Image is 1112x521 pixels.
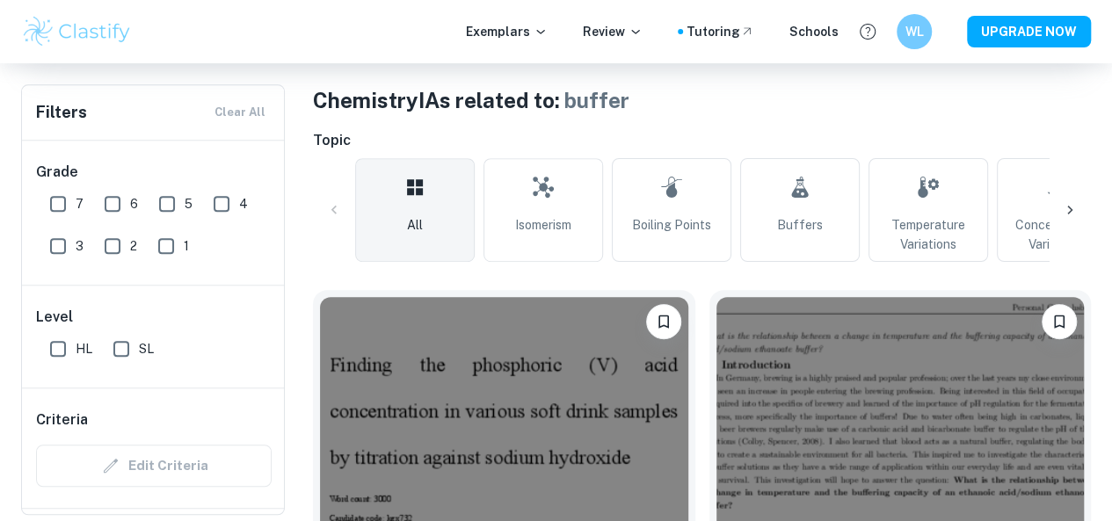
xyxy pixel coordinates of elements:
button: Help and Feedback [853,17,883,47]
h6: Criteria [36,409,88,431]
h6: WL [905,22,925,41]
button: Bookmark [646,304,681,339]
a: Tutoring [687,22,754,41]
span: 7 [76,194,84,213]
h6: Level [36,307,272,328]
span: HL [76,339,92,358]
button: Bookmark [1042,304,1077,339]
h6: Grade [36,162,272,183]
span: Buffers [777,215,823,235]
span: 3 [76,236,84,256]
h6: Topic [313,130,1091,151]
h1: Chemistry IAs related to: [313,84,1091,116]
button: WL [897,14,932,49]
span: Concentration Variations [1005,215,1108,254]
span: Temperature Variations [876,215,980,254]
a: Schools [789,22,839,41]
span: 5 [185,194,193,213]
span: SL [139,339,154,358]
span: Isomerism [515,215,571,235]
p: Review [583,22,643,41]
h6: Filters [36,100,87,125]
span: 4 [239,194,248,213]
span: All [407,215,423,235]
div: Criteria filters are unavailable when searching by topic [36,445,272,487]
span: Boiling Points [632,215,711,235]
button: UPGRADE NOW [967,16,1091,47]
span: 6 [130,194,138,213]
p: Exemplars [466,22,548,41]
span: 1 [184,236,189,256]
img: Clastify logo [21,14,133,49]
span: 2 [130,236,137,256]
span: buffer [564,88,629,112]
